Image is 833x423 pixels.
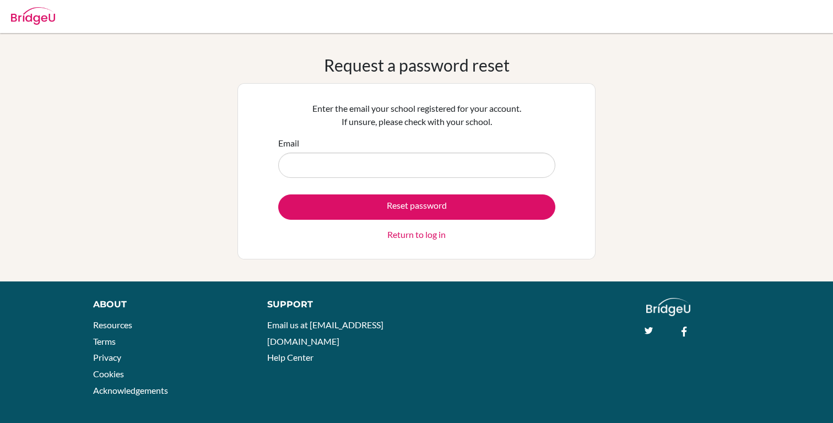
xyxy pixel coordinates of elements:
[324,55,510,75] h1: Request a password reset
[387,228,446,241] a: Return to log in
[93,368,124,379] a: Cookies
[267,298,405,311] div: Support
[93,385,168,395] a: Acknowledgements
[278,194,555,220] button: Reset password
[93,319,132,330] a: Resources
[11,7,55,25] img: Bridge-U
[278,137,299,150] label: Email
[267,352,313,362] a: Help Center
[646,298,691,316] img: logo_white@2x-f4f0deed5e89b7ecb1c2cc34c3e3d731f90f0f143d5ea2071677605dd97b5244.png
[93,298,242,311] div: About
[93,352,121,362] a: Privacy
[267,319,383,346] a: Email us at [EMAIL_ADDRESS][DOMAIN_NAME]
[278,102,555,128] p: Enter the email your school registered for your account. If unsure, please check with your school.
[93,336,116,346] a: Terms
